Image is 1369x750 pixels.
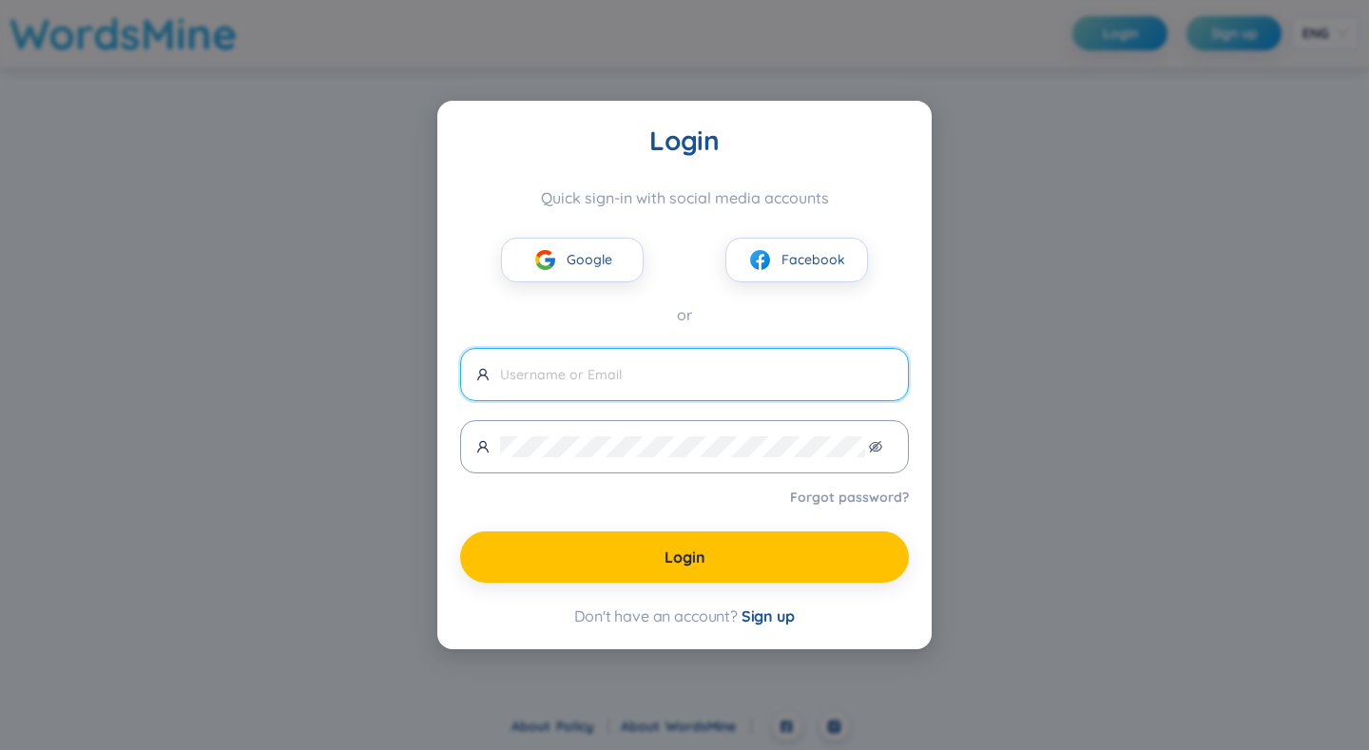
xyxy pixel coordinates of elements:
div: Login [460,124,909,158]
img: facebook [748,248,772,272]
div: Don't have an account? [460,606,909,626]
span: Google [567,249,612,270]
span: eye-invisible [869,440,882,453]
span: Login [665,547,705,567]
span: Facebook [781,249,845,270]
img: google [533,248,557,272]
div: Quick sign-in with social media accounts [460,188,909,207]
a: Forgot password? [790,488,909,507]
input: Username or Email [500,364,893,385]
button: facebookFacebook [725,238,868,282]
div: or [460,303,909,327]
button: googleGoogle [501,238,644,282]
span: user [476,368,490,381]
button: Login [460,531,909,583]
span: user [476,440,490,453]
span: Sign up [742,606,795,625]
